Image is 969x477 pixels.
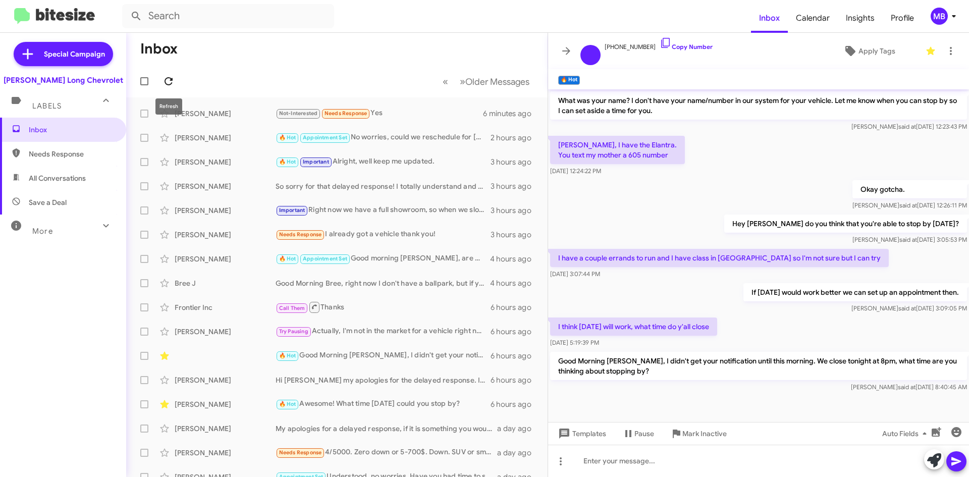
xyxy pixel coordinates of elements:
div: 6 hours ago [491,351,540,361]
button: Auto Fields [874,425,939,443]
div: [PERSON_NAME] [175,230,276,240]
div: [PERSON_NAME] [175,254,276,264]
span: 🔥 Hot [279,134,296,141]
span: Apply Tags [858,42,895,60]
span: Auto Fields [882,425,931,443]
p: I think [DATE] will work, what time do y'all close [550,317,717,336]
p: What was your name? I don't have your name/number in our system for your vehicle. Let me know whe... [550,91,967,120]
div: [PERSON_NAME] [175,399,276,409]
a: Insights [838,4,883,33]
div: [PERSON_NAME] [175,133,276,143]
span: Inbox [29,125,115,135]
button: Apply Tags [817,42,921,60]
span: said at [898,304,916,312]
span: [PERSON_NAME] [DATE] 3:09:05 PM [851,304,967,312]
span: » [460,75,465,88]
div: [PERSON_NAME] [175,205,276,216]
div: 6 hours ago [491,302,540,312]
span: [PHONE_NUMBER] [605,37,713,52]
div: [PERSON_NAME] [175,109,276,119]
div: [PERSON_NAME] [175,423,276,434]
h1: Inbox [140,41,178,57]
small: 🔥 Hot [558,76,580,85]
button: Pause [614,425,662,443]
div: a day ago [497,448,540,458]
div: [PERSON_NAME] [175,375,276,385]
span: said at [899,236,917,243]
span: Labels [32,101,62,111]
div: 6 hours ago [491,399,540,409]
div: 3 hours ago [491,230,540,240]
div: [PERSON_NAME] [175,157,276,167]
div: Alright, well keep me updated. [276,156,491,168]
span: Call Them [279,305,305,311]
div: So sorry for that delayed response! I totally understand and once you get your service handled an... [276,181,491,191]
div: No worries, could we reschedule for [DATE]? [276,132,491,143]
a: Special Campaign [14,42,113,66]
span: Important [303,158,329,165]
span: 🔥 Hot [279,401,296,407]
div: Yes [276,108,483,119]
div: Thanks [276,301,491,313]
span: Important [279,207,305,214]
div: Awesome! What time [DATE] could you stop by? [276,398,491,410]
span: 🔥 Hot [279,158,296,165]
div: Frontier Inc [175,302,276,312]
div: [PERSON_NAME] [175,327,276,337]
span: Needs Response [325,110,367,117]
div: 3 hours ago [491,157,540,167]
span: [DATE] 12:24:22 PM [550,167,601,175]
span: Appointment Set [303,134,347,141]
button: Mark Inactive [662,425,735,443]
span: Older Messages [465,76,529,87]
div: [PERSON_NAME] [175,448,276,458]
span: Needs Response [279,449,322,456]
p: Okay gotcha. [852,180,967,198]
div: Refresh [155,98,182,115]
div: 6 minutes ago [483,109,540,119]
span: said at [898,383,916,391]
span: All Conversations [29,173,86,183]
p: Hey [PERSON_NAME] do you think that you're able to stop by [DATE]? [724,215,967,233]
div: Hi [PERSON_NAME] my apologies for the delayed response. I don't know what offer I could give you ... [276,375,491,385]
div: 3 hours ago [491,205,540,216]
a: Calendar [788,4,838,33]
div: Good Morning [PERSON_NAME], I didn't get your notification until this morning. We close tonight a... [276,350,491,361]
div: 4 hours ago [490,254,540,264]
div: Right now we have a full showroom, so when we slow down I can get you some numbers. However, it w... [276,204,491,216]
div: Good morning [PERSON_NAME], are we still on for our appointment at 3pm [DATE]? [276,253,490,264]
button: Previous [437,71,454,92]
div: Bree J [175,278,276,288]
div: MB [931,8,948,25]
div: a day ago [497,423,540,434]
button: Templates [548,425,614,443]
div: 6 hours ago [491,375,540,385]
button: MB [922,8,958,25]
a: Inbox [751,4,788,33]
a: Profile [883,4,922,33]
span: Try Pausing [279,328,308,335]
div: 4 hours ago [490,278,540,288]
div: 3 hours ago [491,181,540,191]
span: Templates [556,425,606,443]
span: [PERSON_NAME] [DATE] 8:40:45 AM [851,383,967,391]
span: Not-Interested [279,110,318,117]
p: Good Morning [PERSON_NAME], I didn't get your notification until this morning. We close tonight a... [550,352,967,380]
span: said at [898,123,916,130]
p: I have a couple errands to run and I have class in [GEOGRAPHIC_DATA] so I'm not sure but I can try [550,249,889,267]
div: 4/5000. Zero down or 5-700$. Down. SUV or small truck [276,447,497,458]
div: I already got a vehicle thank you! [276,229,491,240]
span: « [443,75,448,88]
div: My apologies for a delayed response, if it is something you would consider, please let me know wh... [276,423,497,434]
span: [DATE] 5:19:39 PM [550,339,599,346]
span: Pause [634,425,654,443]
span: [PERSON_NAME] [DATE] 12:26:11 PM [852,201,967,209]
div: 6 hours ago [491,327,540,337]
span: 🔥 Hot [279,352,296,359]
span: More [32,227,53,236]
a: Copy Number [660,43,713,50]
div: [PERSON_NAME] [175,181,276,191]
